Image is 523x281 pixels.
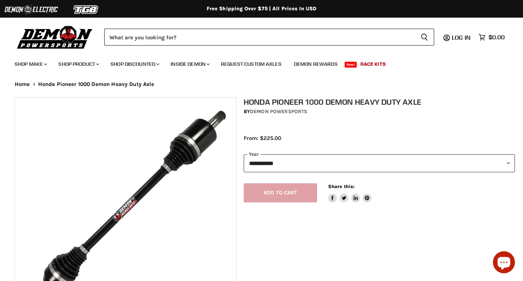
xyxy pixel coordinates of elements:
a: $0.00 [475,32,508,43]
img: Demon Electric Logo 2 [4,3,59,17]
a: Home [15,81,30,87]
div: by [244,108,515,116]
aside: Share this: [328,183,372,203]
button: Search [415,29,434,46]
select: year [244,154,515,172]
img: Demon Powersports [15,24,95,50]
h1: Honda Pioneer 1000 Demon Heavy Duty Axle [244,97,515,107]
a: Shop Make [9,57,51,72]
img: TGB Logo 2 [59,3,114,17]
form: Product [104,29,434,46]
a: Request Custom Axles [215,57,287,72]
span: New! [345,62,357,68]
a: Shop Product [53,57,103,72]
input: Search [104,29,415,46]
inbox-online-store-chat: Shopify online store chat [491,251,517,275]
a: Shop Discounted [105,57,164,72]
a: Demon Powersports [250,108,307,115]
a: Race Kits [355,57,391,72]
span: $0.00 [489,34,505,41]
span: From: $225.00 [244,135,281,141]
a: Demon Rewards [288,57,343,72]
a: Inside Demon [165,57,214,72]
span: Log in [452,34,471,41]
span: Share this: [328,184,355,189]
a: Log in [448,34,475,41]
ul: Main menu [9,54,503,72]
span: Honda Pioneer 1000 Demon Heavy Duty Axle [38,81,155,87]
